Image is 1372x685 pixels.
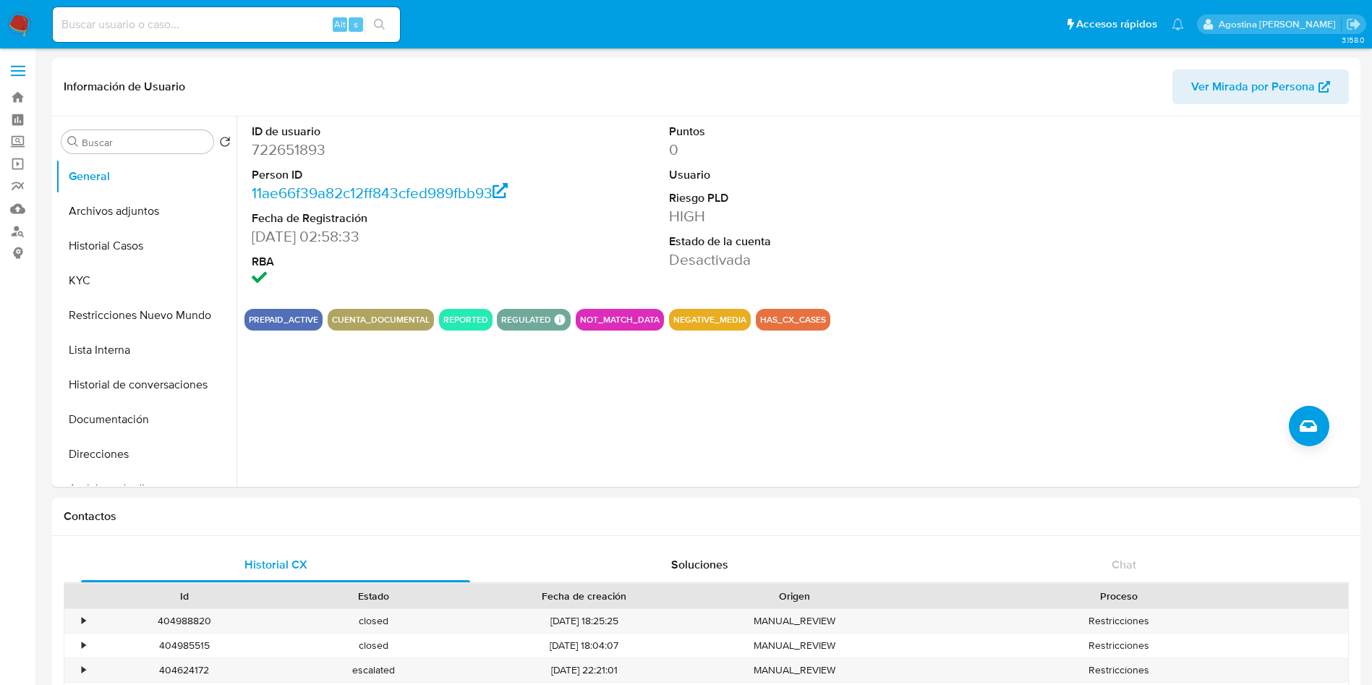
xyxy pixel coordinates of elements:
button: Historial de conversaciones [56,367,237,402]
dd: Desactivada [669,250,933,270]
div: 404988820 [90,609,279,633]
dt: Usuario [669,167,933,183]
div: escalated [279,658,469,682]
button: Archivos adjuntos [56,194,237,229]
span: Alt [334,17,346,31]
div: • [82,639,85,652]
button: Ver Mirada por Persona [1172,69,1349,104]
div: Fecha de creación [479,589,690,603]
div: • [82,663,85,677]
span: Historial CX [244,556,307,573]
div: 404985515 [90,634,279,658]
button: Direcciones [56,437,237,472]
div: Origen [710,589,879,603]
button: search-icon [365,14,394,35]
dd: 722651893 [252,140,516,160]
span: Accesos rápidos [1076,17,1157,32]
dt: Person ID [252,167,516,183]
div: Id [100,589,269,603]
h1: Información de Usuario [64,80,185,94]
a: 11ae66f39a82c12ff843cfed989fbb93 [252,182,508,203]
div: [DATE] 22:21:01 [469,658,700,682]
div: closed [279,634,469,658]
h1: Contactos [64,509,1349,524]
dt: Riesgo PLD [669,190,933,206]
p: agostina.faruolo@mercadolibre.com [1219,17,1341,31]
button: Lista Interna [56,333,237,367]
div: • [82,614,85,628]
a: Notificaciones [1172,18,1184,30]
button: Anticipos de dinero [56,472,237,506]
div: Restricciones [890,609,1348,633]
dt: RBA [252,254,516,270]
div: Restricciones [890,658,1348,682]
button: Documentación [56,402,237,437]
div: 404624172 [90,658,279,682]
div: Restricciones [890,634,1348,658]
dd: 0 [669,140,933,160]
div: closed [279,609,469,633]
div: MANUAL_REVIEW [700,634,890,658]
span: s [354,17,358,31]
div: MANUAL_REVIEW [700,609,890,633]
a: Salir [1346,17,1361,32]
input: Buscar [82,136,208,149]
dd: [DATE] 02:58:33 [252,226,516,247]
button: KYC [56,263,237,298]
div: Proceso [900,589,1338,603]
button: Volver al orden por defecto [219,136,231,152]
dt: ID de usuario [252,124,516,140]
span: Ver Mirada por Persona [1191,69,1315,104]
div: [DATE] 18:25:25 [469,609,700,633]
span: Chat [1112,556,1136,573]
dt: Fecha de Registración [252,210,516,226]
div: MANUAL_REVIEW [700,658,890,682]
button: Historial Casos [56,229,237,263]
span: Soluciones [671,556,728,573]
input: Buscar usuario o caso... [53,15,400,34]
button: General [56,159,237,194]
dt: Puntos [669,124,933,140]
button: Restricciones Nuevo Mundo [56,298,237,333]
div: Estado [289,589,459,603]
dd: HIGH [669,206,933,226]
div: [DATE] 18:04:07 [469,634,700,658]
dt: Estado de la cuenta [669,234,933,250]
button: Buscar [67,136,79,148]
